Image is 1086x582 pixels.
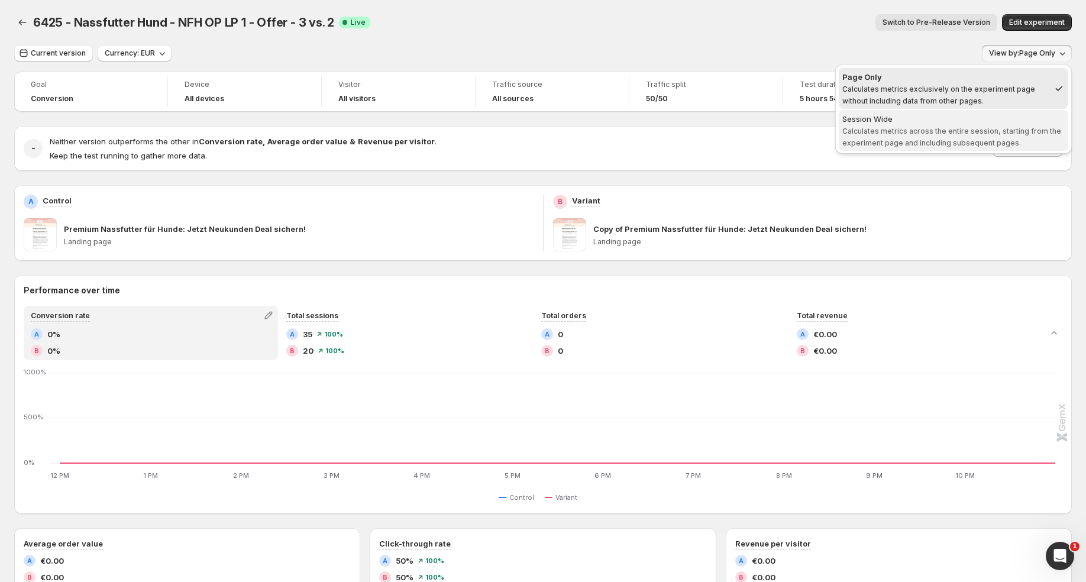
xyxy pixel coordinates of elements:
span: Keep the test running to gather more data. [50,151,207,160]
span: 100 % [425,557,444,564]
h2: A [28,197,34,206]
text: 5 PM [505,471,521,480]
h4: All sources [492,94,534,104]
button: Switch to Pre-Release Version [875,14,997,31]
strong: Conversion rate [199,137,263,146]
h2: B [558,197,563,206]
text: 4 PM [413,471,430,480]
p: Copy of Premium Nassfutter für Hunde: Jetzt Neukunden Deal sichern! [593,223,867,235]
span: Total revenue [797,311,848,320]
a: Traffic sourceAll sources [492,79,612,105]
span: 20 [303,345,313,357]
h3: Click-through rate [379,538,451,549]
h2: A [290,331,295,338]
span: Current version [31,48,86,58]
h3: Average order value [24,538,103,549]
text: 2 PM [233,471,249,480]
span: 100 % [325,347,344,354]
span: Switch to Pre-Release Version [883,18,990,27]
h2: Performance over time [24,284,1062,296]
span: Traffic split [646,80,766,89]
span: 0% [47,328,60,340]
text: 1000% [24,368,46,376]
h2: - [31,143,35,154]
span: Calculates metrics across the entire session, starting from the experiment page and including sub... [842,127,1061,147]
span: 1 [1070,542,1079,551]
button: Collapse chart [1046,325,1062,341]
h2: B [739,574,744,581]
h2: A [27,557,32,564]
strong: , [263,137,265,146]
a: Test duration5 hours 54 minutes [800,79,920,105]
button: Currency: EUR [98,45,172,62]
h2: A [34,331,39,338]
h2: A [545,331,550,338]
a: Traffic split50/50 [646,79,766,105]
span: Total orders [541,311,586,320]
a: VisitorAll visitors [338,79,458,105]
span: Goal [31,80,151,89]
div: Page Only [842,71,1049,83]
text: 7 PM [686,471,701,480]
span: 0% [47,345,60,357]
span: Neither version outperforms the other in . [50,137,437,146]
span: Visitor [338,80,458,89]
div: Session Wide [842,113,1065,125]
span: Calculates metrics exclusively on the experiment page without including data from other pages. [842,85,1035,105]
a: DeviceAll devices [185,79,305,105]
span: Traffic source [492,80,612,89]
span: Edit experiment [1009,18,1065,27]
h3: Revenue per visitor [735,538,811,549]
h2: B [27,574,32,581]
span: 35 [303,328,312,340]
strong: & [350,137,355,146]
span: Live [351,18,366,27]
text: 0% [24,458,34,467]
text: 500% [24,413,43,422]
span: 0 [558,328,563,340]
span: Variant [555,493,577,502]
span: €0.00 [752,555,775,567]
span: €0.00 [40,555,64,567]
span: €0.00 [813,345,837,357]
h2: B [545,347,550,354]
h2: B [383,574,387,581]
span: 5 hours 54 minutes [800,94,869,104]
span: 100 % [425,574,444,581]
button: Control [499,490,539,505]
span: €0.00 [813,328,837,340]
span: 50/50 [646,94,668,104]
p: Landing page [64,237,534,247]
text: 3 PM [324,471,340,480]
img: Premium Nassfutter für Hunde: Jetzt Neukunden Deal sichern! [24,218,57,251]
p: Control [43,195,72,206]
span: 0 [558,345,563,357]
p: Variant [572,195,600,206]
text: 10 PM [955,471,975,480]
text: 6 PM [594,471,611,480]
span: 50% [396,555,413,567]
span: Conversion [31,94,73,104]
h4: All devices [185,94,224,104]
span: Total sessions [286,311,338,320]
p: Premium Nassfutter für Hunde: Jetzt Neukunden Deal sichern! [64,223,306,235]
span: Device [185,80,305,89]
span: 100 % [324,331,343,338]
span: View by: Page Only [989,48,1055,58]
h2: B [34,347,39,354]
a: GoalConversion [31,79,151,105]
h4: All visitors [338,94,376,104]
text: 8 PM [776,471,792,480]
h2: B [290,347,295,354]
iframe: Intercom live chat [1046,542,1074,570]
button: View by:Page Only [982,45,1072,62]
img: Copy of Premium Nassfutter für Hunde: Jetzt Neukunden Deal sichern! [553,218,586,251]
span: Control [509,493,534,502]
text: 9 PM [866,471,883,480]
h2: B [800,347,805,354]
strong: Average order value [267,137,347,146]
button: Variant [545,490,582,505]
span: Test duration [800,80,920,89]
h2: A [739,557,744,564]
button: Edit experiment [1002,14,1072,31]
